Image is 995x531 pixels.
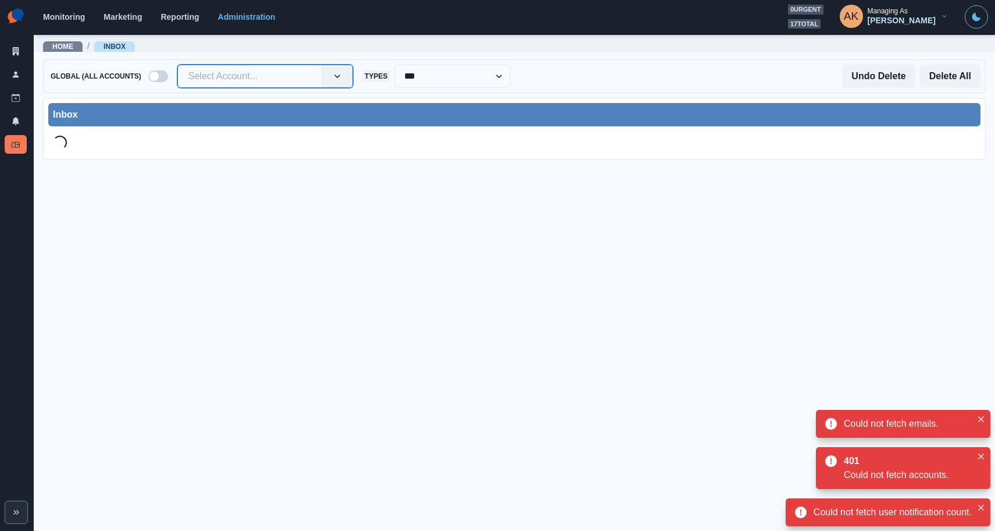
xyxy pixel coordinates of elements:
[5,88,27,107] a: Draft Posts
[844,417,972,431] div: Could not fetch emails.
[362,71,390,82] span: Types
[830,5,958,28] button: Managing As[PERSON_NAME]
[53,108,976,122] div: Inbox
[974,449,988,463] button: Close
[5,112,27,130] a: Notifications
[974,412,988,426] button: Close
[844,2,859,30] div: Alex Kalogeropoulos
[788,5,823,15] span: 0 urgent
[48,71,144,82] span: Global (All Accounts)
[5,501,28,524] button: Expand
[842,65,915,88] button: Undo Delete
[868,16,936,26] div: [PERSON_NAME]
[920,65,980,88] button: Delete All
[43,12,85,22] a: Monitoring
[868,7,908,15] div: Managing As
[5,42,27,61] a: Clients
[844,468,972,482] div: Could not fetch accounts.
[104,43,126,51] a: Inbox
[87,40,90,52] span: /
[5,65,27,84] a: Users
[218,12,276,22] a: Administration
[814,505,972,519] div: Could not fetch user notification count.
[5,135,27,154] a: Inbox
[52,43,73,51] a: Home
[788,19,821,29] span: 17 total
[104,12,142,22] a: Marketing
[43,40,135,52] nav: breadcrumb
[974,501,988,515] button: Close
[844,454,967,468] div: 401
[965,5,988,29] button: Toggle Mode
[161,12,199,22] a: Reporting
